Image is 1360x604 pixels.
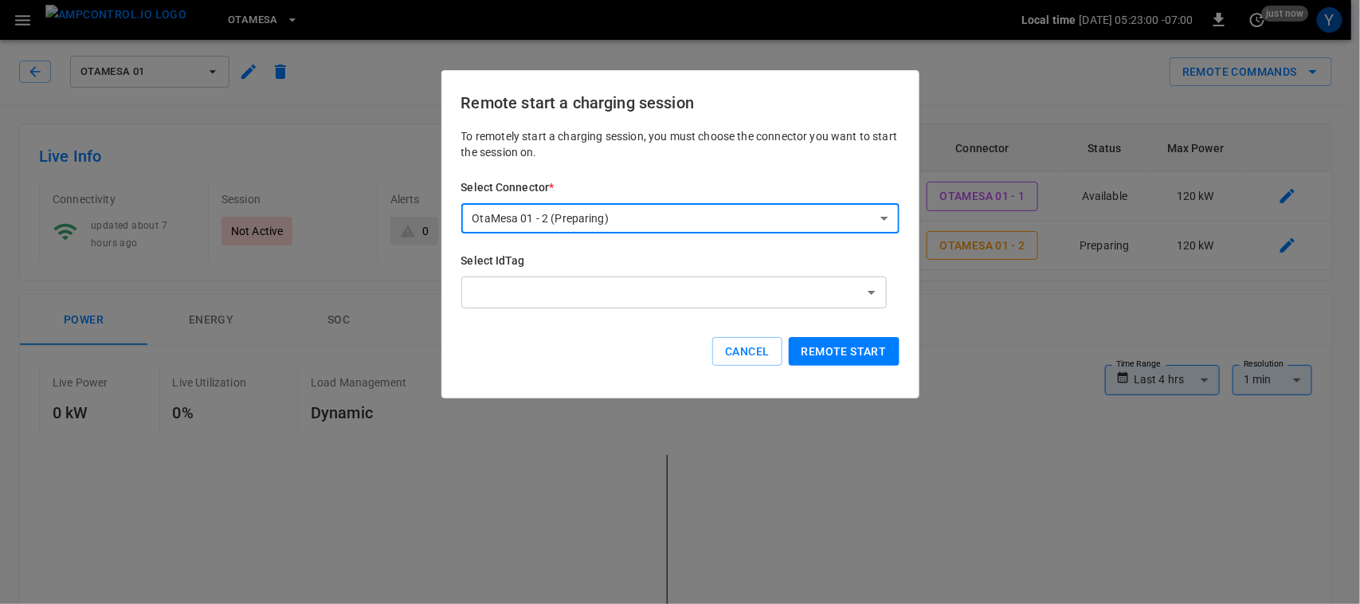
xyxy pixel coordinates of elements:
button: Remote start [789,337,899,367]
button: Cancel [712,337,782,367]
h6: Remote start a charging session [461,90,899,116]
h6: Select IdTag [461,253,899,270]
h6: Select Connector [461,179,899,197]
p: To remotely start a charging session, you must choose the connector you want to start the session... [461,128,899,160]
div: OtaMesa 01 - 2 (Preparing) [461,203,899,233]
